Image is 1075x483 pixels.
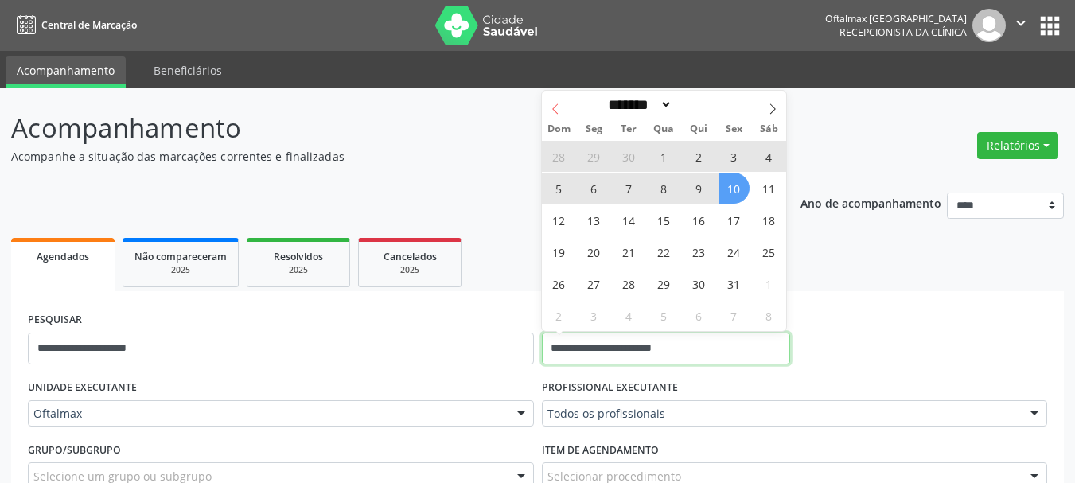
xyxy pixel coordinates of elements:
span: Novembro 5, 2025 [649,300,680,331]
span: Sáb [751,124,786,134]
input: Year [672,96,725,113]
span: Outubro 13, 2025 [578,204,610,236]
span: Outubro 27, 2025 [578,268,610,299]
span: Outubro 10, 2025 [719,173,750,204]
a: Acompanhamento [6,56,126,88]
span: Outubro 4, 2025 [754,141,785,172]
span: Qui [681,124,716,134]
img: img [972,9,1006,42]
div: 2025 [259,264,338,276]
div: 2025 [134,264,227,276]
span: Não compareceram [134,250,227,263]
label: PROFISSIONAL EXECUTANTE [542,376,678,400]
span: Novembro 2, 2025 [543,300,575,331]
div: 2025 [370,264,450,276]
button:  [1006,9,1036,42]
span: Outubro 9, 2025 [684,173,715,204]
span: Outubro 24, 2025 [719,236,750,267]
span: Outubro 31, 2025 [719,268,750,299]
span: Resolvidos [274,250,323,263]
span: Novembro 8, 2025 [754,300,785,331]
span: Outubro 23, 2025 [684,236,715,267]
span: Sex [716,124,751,134]
span: Outubro 17, 2025 [719,204,750,236]
span: Outubro 25, 2025 [754,236,785,267]
span: Setembro 28, 2025 [543,141,575,172]
label: UNIDADE EXECUTANTE [28,376,137,400]
span: Outubro 20, 2025 [578,236,610,267]
p: Acompanhe a situação das marcações correntes e finalizadas [11,148,748,165]
span: Outubro 15, 2025 [649,204,680,236]
span: Outubro 29, 2025 [649,268,680,299]
span: Agendados [37,250,89,263]
i:  [1012,14,1030,32]
span: Dom [542,124,577,134]
span: Novembro 7, 2025 [719,300,750,331]
span: Outubro 11, 2025 [754,173,785,204]
span: Novembro 3, 2025 [578,300,610,331]
div: Oftalmax [GEOGRAPHIC_DATA] [825,12,967,25]
p: Acompanhamento [11,108,748,148]
span: Recepcionista da clínica [839,25,967,39]
span: Outubro 19, 2025 [543,236,575,267]
span: Outubro 22, 2025 [649,236,680,267]
span: Outubro 1, 2025 [649,141,680,172]
span: Setembro 30, 2025 [613,141,645,172]
span: Outubro 14, 2025 [613,204,645,236]
span: Novembro 6, 2025 [684,300,715,331]
label: Grupo/Subgrupo [28,438,121,462]
span: Outubro 21, 2025 [613,236,645,267]
select: Month [603,96,673,113]
a: Central de Marcação [11,12,137,38]
button: Relatórios [977,132,1058,159]
p: Ano de acompanhamento [800,193,941,212]
span: Central de Marcação [41,18,137,32]
span: Outubro 8, 2025 [649,173,680,204]
label: Item de agendamento [542,438,659,462]
span: Todos os profissionais [547,406,1015,422]
span: Outubro 7, 2025 [613,173,645,204]
span: Outubro 3, 2025 [719,141,750,172]
span: Outubro 18, 2025 [754,204,785,236]
span: Cancelados [384,250,437,263]
span: Seg [576,124,611,134]
span: Outubro 26, 2025 [543,268,575,299]
span: Outubro 30, 2025 [684,268,715,299]
span: Outubro 6, 2025 [578,173,610,204]
span: Novembro 1, 2025 [754,268,785,299]
span: Outubro 28, 2025 [613,268,645,299]
span: Oftalmax [33,406,501,422]
button: apps [1036,12,1064,40]
span: Setembro 29, 2025 [578,141,610,172]
label: PESQUISAR [28,308,82,333]
span: Outubro 12, 2025 [543,204,575,236]
a: Beneficiários [142,56,233,84]
span: Ter [611,124,646,134]
span: Novembro 4, 2025 [613,300,645,331]
span: Qua [646,124,681,134]
span: Outubro 2, 2025 [684,141,715,172]
span: Outubro 16, 2025 [684,204,715,236]
span: Outubro 5, 2025 [543,173,575,204]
